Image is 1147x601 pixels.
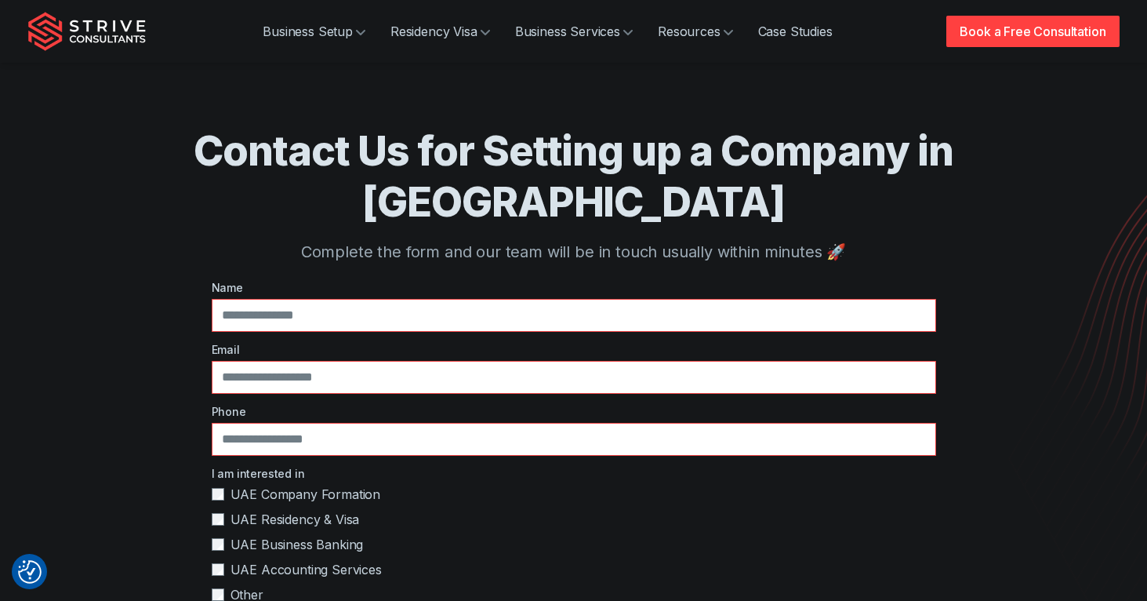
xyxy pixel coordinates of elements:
a: Book a Free Consultation [946,16,1119,47]
a: Residency Visa [378,16,503,47]
a: Resources [645,16,746,47]
label: I am interested in [212,465,936,482]
input: UAE Company Formation [212,488,224,501]
button: Consent Preferences [18,560,42,584]
label: Phone [212,403,936,420]
label: Name [212,279,936,296]
input: UAE Accounting Services [212,563,224,576]
a: Case Studies [746,16,845,47]
input: UAE Business Banking [212,538,224,551]
img: Strive Consultants [28,12,146,51]
input: Other [212,588,224,601]
label: Email [212,341,936,358]
h1: Contact Us for Setting up a Company in [GEOGRAPHIC_DATA] [91,126,1057,228]
span: UAE Residency & Visa [230,510,360,529]
a: Business Services [503,16,645,47]
span: UAE Business Banking [230,535,364,554]
a: Business Setup [250,16,378,47]
span: UAE Accounting Services [230,560,382,579]
span: UAE Company Formation [230,485,381,504]
input: UAE Residency & Visa [212,513,224,526]
img: Revisit consent button [18,560,42,584]
p: Complete the form and our team will be in touch usually within minutes 🚀 [91,240,1057,264]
